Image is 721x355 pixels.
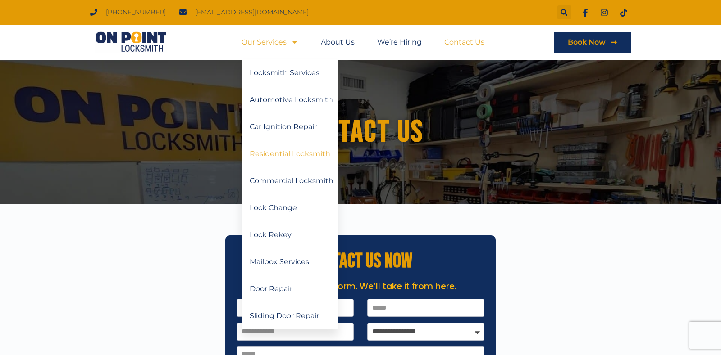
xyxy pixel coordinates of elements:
a: Lock Change [242,194,338,221]
a: Locksmith Services [242,59,338,86]
a: Mailbox Services [242,248,338,275]
a: Car Ignition Repair [242,113,338,140]
span: [EMAIL_ADDRESS][DOMAIN_NAME] [193,6,309,18]
a: About Us [321,32,355,53]
h1: Contact us [108,115,613,149]
h2: CONTACT US NOW [230,251,491,271]
a: Sliding Door Repair [242,302,338,329]
a: Residential Locksmith [242,140,338,167]
a: Door Repair [242,275,338,302]
a: Automotive Locksmith [242,86,338,113]
span: Book Now [568,39,606,46]
a: Commercial Locksmith [242,167,338,194]
nav: Menu [242,32,484,53]
a: Lock Rekey [242,221,338,248]
p: 10 minutes. One form. We’ll take it from here. [230,280,491,293]
a: Contact Us [444,32,484,53]
a: Our Services [242,32,298,53]
ul: Our Services [242,59,338,329]
div: Search [557,5,571,19]
a: We’re Hiring [377,32,422,53]
span: [PHONE_NUMBER] [104,6,166,18]
a: Book Now [554,32,631,53]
